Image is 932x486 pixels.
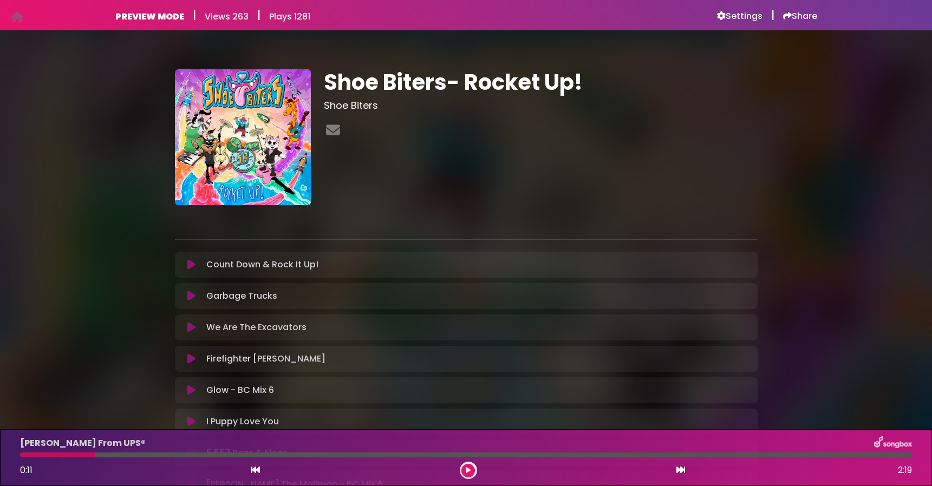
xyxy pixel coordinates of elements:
[206,258,318,271] p: Count Down & Rock It Up!
[324,100,758,111] h3: Shoe Biters
[324,69,758,95] h1: Shoe Biters- Rocket Up!
[20,437,146,450] p: [PERSON_NAME] From UPS®
[205,11,249,22] h6: Views 263
[269,11,310,22] h6: Plays 1281
[206,321,307,334] p: We Are The Excavators
[175,69,311,205] img: ktnuwiCER2hizULVPOr0
[771,9,774,22] h5: |
[874,436,912,450] img: songbox-logo-white.png
[193,9,196,22] h5: |
[206,352,325,365] p: Firefighter [PERSON_NAME]
[783,11,817,22] a: Share
[206,290,277,303] p: Garbage Trucks
[206,415,279,428] p: I Puppy Love You
[115,11,184,22] h6: PREVIEW MODE
[206,384,274,397] p: Glow - BC Mix 6
[257,9,260,22] h5: |
[898,464,912,477] span: 2:19
[717,11,762,22] a: Settings
[20,464,32,476] span: 0:11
